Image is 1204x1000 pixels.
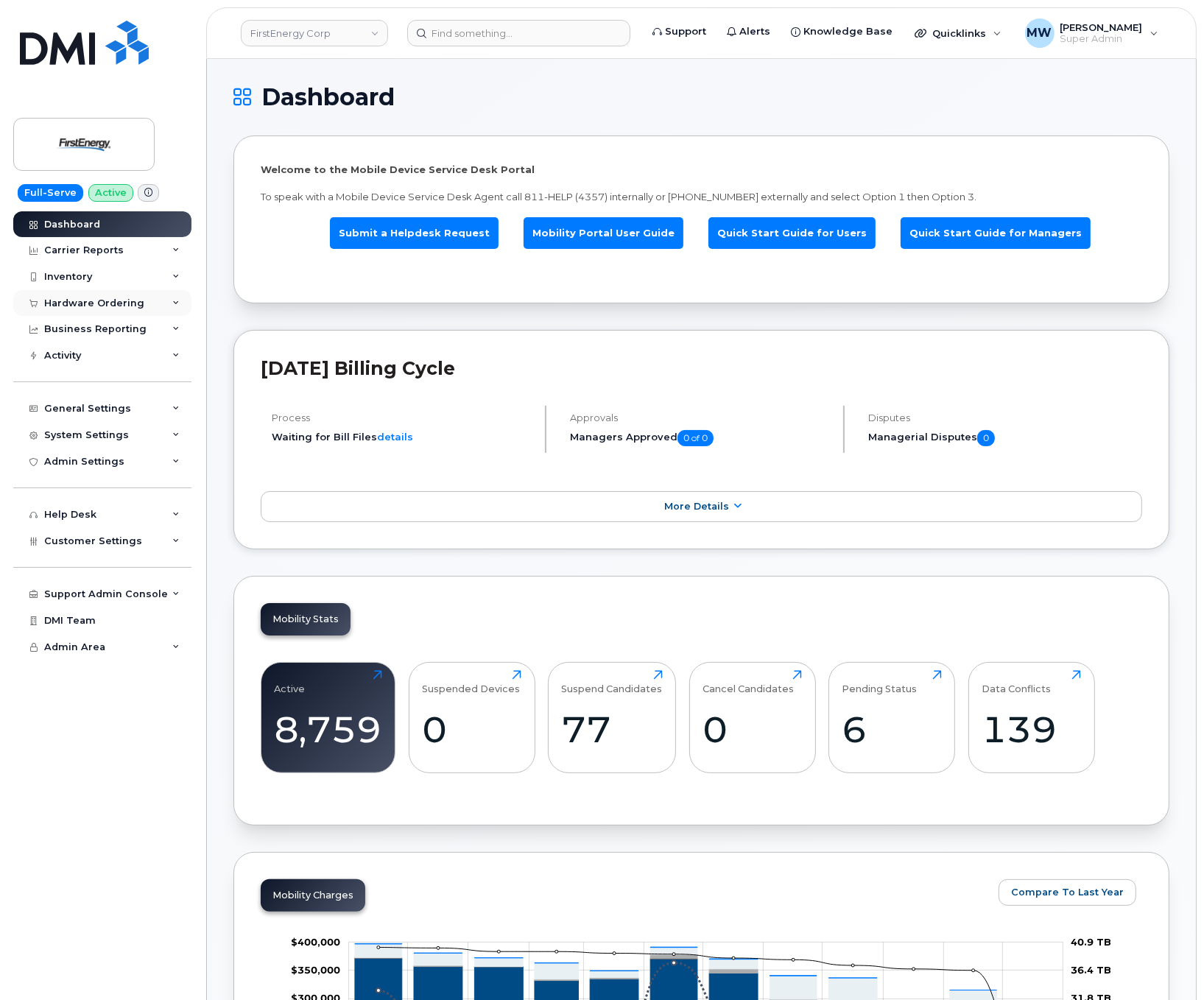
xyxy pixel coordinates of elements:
[677,430,714,446] span: 0 of 0
[703,670,802,764] a: Cancel Candidates0
[524,217,683,249] a: Mobility Portal User Guide
[261,163,1142,177] p: Welcome to the Mobile Device Service Desk Portal
[562,670,663,764] a: Suspend Candidates77
[330,217,499,249] a: Submit a Helpdesk Request
[291,964,340,976] tspan: $350,000
[377,431,413,443] a: details
[422,670,520,694] div: Suspended Devices
[868,430,1142,446] h5: Managerial Disputes
[275,708,382,751] div: 8,759
[291,936,340,948] g: $0
[703,670,794,694] div: Cancel Candidates
[261,86,395,108] span: Dashboard
[261,357,1142,379] h2: [DATE] Billing Cycle
[901,217,1091,249] a: Quick Start Guide for Managers
[422,670,521,764] a: Suspended Devices0
[842,670,942,764] a: Pending Status6
[868,412,1142,423] h4: Disputes
[275,670,382,764] a: Active8,759
[664,501,729,512] span: More Details
[570,430,831,446] h5: Managers Approved
[562,708,663,751] div: 77
[982,670,1081,764] a: Data Conflicts139
[291,964,340,976] g: $0
[842,708,942,751] div: 6
[1071,936,1111,948] tspan: 40.9 TB
[261,190,1142,204] p: To speak with a Mobile Device Service Desk Agent call 811-HELP (4357) internally or [PHONE_NUMBER...
[999,879,1136,906] button: Compare To Last Year
[982,670,1051,694] div: Data Conflicts
[1071,964,1111,976] tspan: 36.4 TB
[708,217,876,249] a: Quick Start Guide for Users
[562,670,663,694] div: Suspend Candidates
[570,412,831,423] h4: Approvals
[977,430,995,446] span: 0
[422,708,521,751] div: 0
[272,412,532,423] h4: Process
[982,708,1081,751] div: 139
[291,936,340,948] tspan: $400,000
[842,670,918,694] div: Pending Status
[272,430,532,444] li: Waiting for Bill Files
[1011,885,1124,899] span: Compare To Last Year
[1140,936,1193,989] iframe: Messenger Launcher
[275,670,306,694] div: Active
[703,708,802,751] div: 0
